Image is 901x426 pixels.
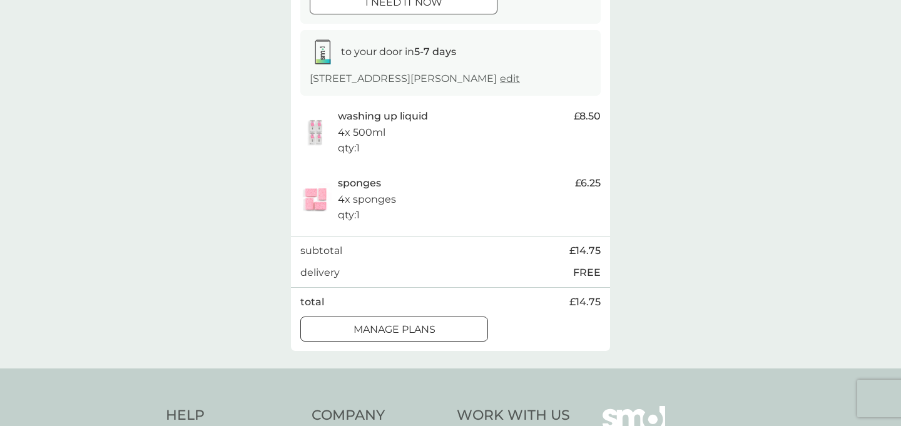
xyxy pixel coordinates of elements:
[300,243,342,259] p: subtotal
[414,46,456,58] strong: 5-7 days
[166,406,299,425] h4: Help
[569,243,601,259] span: £14.75
[573,265,601,281] p: FREE
[338,140,360,156] p: qty : 1
[338,191,396,208] p: 4x sponges
[341,46,456,58] span: to your door in
[574,108,601,124] span: £8.50
[500,73,520,84] a: edit
[338,207,360,223] p: qty : 1
[575,175,601,191] span: £6.25
[310,71,520,87] p: [STREET_ADDRESS][PERSON_NAME]
[300,265,340,281] p: delivery
[457,406,570,425] h4: Work With Us
[338,124,385,141] p: 4x 500ml
[338,108,428,124] p: washing up liquid
[312,406,445,425] h4: Company
[569,294,601,310] span: £14.75
[300,294,324,310] p: total
[354,322,435,338] p: manage plans
[338,175,381,191] p: sponges
[300,317,488,342] button: manage plans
